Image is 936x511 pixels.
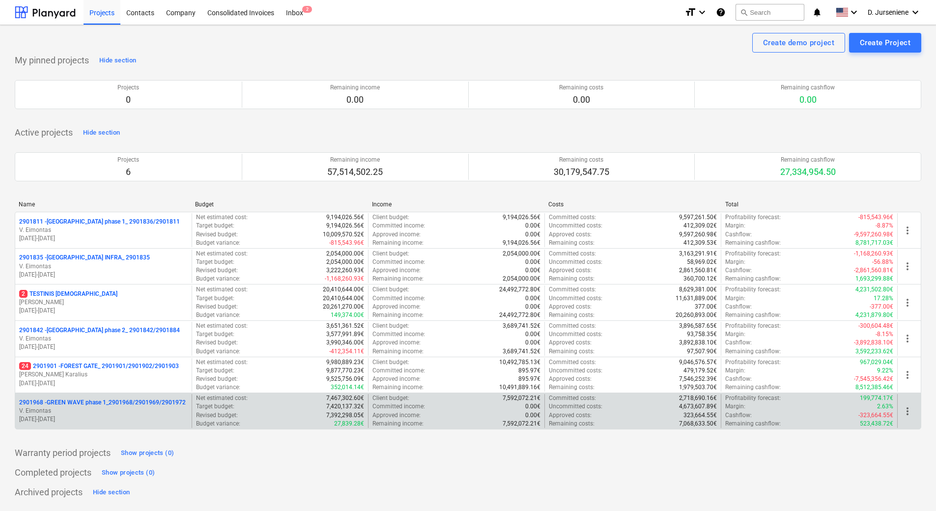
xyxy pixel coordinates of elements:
p: 352,014.14€ [331,383,364,392]
p: [DATE] - [DATE] [19,271,188,279]
p: [PERSON_NAME] [19,298,188,307]
p: Cashflow : [725,266,752,275]
p: V. Eimontas [19,226,188,234]
p: Committed costs : [549,213,596,222]
div: 2TESTINIS [DEMOGRAPHIC_DATA][PERSON_NAME][DATE]-[DATE] [19,290,188,315]
p: 10,491,889.16€ [499,383,540,392]
p: Remaining cashflow : [725,420,781,428]
p: 3,896,587.65€ [679,322,717,330]
div: 2901835 -[GEOGRAPHIC_DATA] INFRA_ 2901835V. Eimontas[DATE]-[DATE] [19,254,188,279]
button: Create Project [849,33,921,53]
p: 3,990,346.00€ [326,339,364,347]
p: Cashflow : [725,230,752,239]
p: 0.00€ [525,230,540,239]
p: 2901811 - [GEOGRAPHIC_DATA] phase 1_ 2901836/2901811 [19,218,180,226]
p: V. Eimontas [19,407,188,415]
span: search [740,8,748,16]
p: [DATE] - [DATE] [19,343,188,351]
p: Remaining costs : [549,420,595,428]
p: 27,839.28€ [334,420,364,428]
p: Client budget : [372,322,409,330]
p: Target budget : [196,367,234,375]
div: Income [372,201,540,208]
p: Remaining cashflow : [725,383,781,392]
div: Chat Widget [887,464,936,511]
p: 0.00€ [525,330,540,339]
p: 93,758.35€ [687,330,717,339]
p: [DATE] - [DATE] [19,415,188,424]
p: 895.97€ [518,367,540,375]
p: 10,492,785.13€ [499,358,540,367]
p: 8,781,717.03€ [855,239,893,247]
p: 1,693,299.88€ [855,275,893,283]
p: 3,222,260.93€ [326,266,364,275]
p: Archived projects [15,486,83,498]
span: 2 [302,6,312,13]
p: Uncommitted costs : [549,294,602,303]
p: Margin : [725,258,745,266]
p: Cashflow : [725,303,752,311]
p: Margin : [725,222,745,230]
p: 9,525,756.09€ [326,375,364,383]
p: Profitability forecast : [725,358,781,367]
p: 20,261,270.00€ [323,303,364,311]
p: Revised budget : [196,339,238,347]
p: 11,631,889.00€ [676,294,717,303]
span: more_vert [902,333,913,344]
p: 6 [117,166,139,178]
p: Approved income : [372,375,421,383]
p: 0.00€ [525,222,540,230]
p: 9,980,889.23€ [326,358,364,367]
p: Remaining cashflow : [725,239,781,247]
p: 2,054,000.00€ [326,258,364,266]
p: Cashflow : [725,411,752,420]
button: Hide section [90,484,132,500]
p: 9,194,026.56€ [503,239,540,247]
p: 2,054,000.00€ [503,275,540,283]
p: 2901842 - [GEOGRAPHIC_DATA] phase 2_ 2901842/2901884 [19,326,180,335]
span: 24 [19,362,31,370]
p: Approved costs : [549,303,592,311]
p: Remaining income : [372,420,424,428]
p: Remaining costs : [549,347,595,356]
p: 4,231,879.80€ [855,311,893,319]
p: Projects [117,156,139,164]
p: 2901901 - FOREST GATE_ 2901901/2901902/2901903 [19,362,179,370]
p: Active projects [15,127,73,139]
span: 2 [19,290,28,298]
p: 3,689,741.52€ [503,347,540,356]
p: -2,861,560.81€ [854,266,893,275]
p: 4,673,607.89€ [679,402,717,411]
p: Committed income : [372,330,425,339]
div: Total [725,201,894,208]
p: Target budget : [196,222,234,230]
p: 7,592,072.21€ [503,394,540,402]
p: 30,179,547.75 [554,166,609,178]
span: D. Jurseniene [868,8,908,16]
p: Remaining costs : [549,239,595,247]
div: 242901901 -FOREST GATE_ 2901901/2901902/2901903[PERSON_NAME] Karalius[DATE]-[DATE] [19,362,188,387]
p: 2,054,000.00€ [326,250,364,258]
p: Uncommitted costs : [549,367,602,375]
p: Remaining cashflow : [725,311,781,319]
p: Profitability forecast : [725,322,781,330]
p: 0.00€ [525,339,540,347]
p: Remaining income : [372,311,424,319]
div: Costs [548,201,717,208]
div: 2901842 -[GEOGRAPHIC_DATA] phase 2_ 2901842/2901884V. Eimontas[DATE]-[DATE] [19,326,188,351]
p: Committed costs : [549,394,596,402]
p: -3,892,838.10€ [854,339,893,347]
p: 3,592,233.62€ [855,347,893,356]
p: 1,979,503.70€ [679,383,717,392]
button: Hide section [81,125,122,141]
p: 24,492,772.80€ [499,311,540,319]
p: Remaining costs [554,156,609,164]
p: Margin : [725,330,745,339]
p: Budget variance : [196,275,240,283]
p: 9,046,576.57€ [679,358,717,367]
p: Committed costs : [549,285,596,294]
p: 27,334,954.50 [780,166,836,178]
p: Remaining cashflow : [725,275,781,283]
p: 523,438.72€ [860,420,893,428]
div: 2901811 -[GEOGRAPHIC_DATA] phase 1_ 2901836/2901811V. Eimontas[DATE]-[DATE] [19,218,188,243]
